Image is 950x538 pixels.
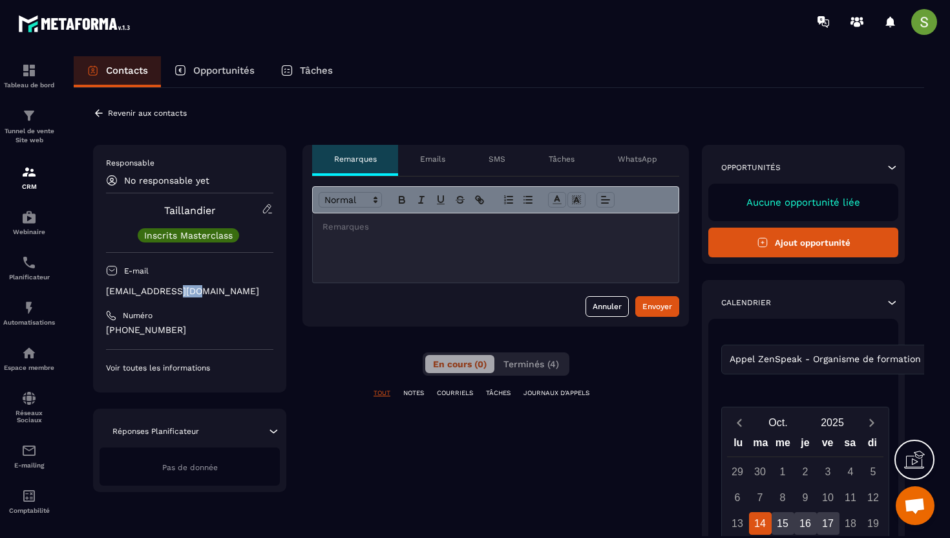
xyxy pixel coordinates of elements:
p: Numéro [123,310,153,321]
span: Terminés (4) [503,359,559,369]
a: automationsautomationsWebinaire [3,200,55,245]
p: Aucune opportunité liée [721,197,885,208]
p: Automatisations [3,319,55,326]
p: Opportunités [721,162,781,173]
p: Planificateur [3,274,55,281]
img: social-network [21,391,37,406]
a: Opportunités [161,56,268,87]
div: 7 [749,486,772,509]
div: 2 [794,460,817,483]
p: Remarques [334,154,377,164]
button: Open months overlay [751,411,805,434]
p: Tâches [549,154,575,164]
div: Envoyer [642,300,672,313]
a: accountantaccountantComptabilité [3,479,55,524]
p: E-mailing [3,462,55,469]
a: social-networksocial-networkRéseaux Sociaux [3,381,55,433]
p: TÂCHES [486,389,511,398]
img: accountant [21,488,37,504]
p: CRM [3,183,55,190]
a: formationformationCRM [3,155,55,200]
div: je [794,434,817,457]
div: 4 [839,460,862,483]
div: sa [839,434,861,457]
p: Emails [420,154,445,164]
button: En cours (0) [425,355,494,373]
p: Comptabilité [3,507,55,514]
span: Pas de donnée [162,463,218,472]
img: formation [21,108,37,124]
a: Tâches [268,56,346,87]
p: Revenir aux contacts [108,109,187,118]
p: Espace membre [3,364,55,371]
div: ma [750,434,772,457]
p: JOURNAUX D'APPELS [523,389,589,398]
img: automations [21,210,37,225]
button: Previous month [727,414,751,431]
p: Voir toutes les informations [106,363,273,373]
img: formation [21,63,37,78]
p: Opportunités [193,65,255,76]
div: 6 [726,486,749,509]
div: 29 [726,460,749,483]
button: Open years overlay [805,411,860,434]
a: automationsautomationsEspace membre [3,336,55,381]
p: WhatsApp [618,154,657,164]
input: Search for option [924,352,933,367]
div: Ouvrir le chat [896,486,934,525]
div: 11 [839,486,862,509]
p: Webinaire [3,228,55,235]
img: automations [21,300,37,316]
button: Terminés (4) [496,355,567,373]
div: 13 [726,512,749,535]
div: 3 [817,460,839,483]
p: [EMAIL_ADDRESS][DOMAIN_NAME] [106,285,273,297]
div: ve [816,434,839,457]
p: Tunnel de vente Site web [3,127,55,145]
p: Tableau de bord [3,81,55,89]
button: Ajout opportunité [708,228,898,257]
a: formationformationTunnel de vente Site web [3,98,55,155]
div: 15 [772,512,794,535]
a: Contacts [74,56,161,87]
p: Contacts [106,65,148,76]
button: Envoyer [635,296,679,317]
div: 12 [862,486,885,509]
div: me [772,434,794,457]
div: 8 [772,486,794,509]
img: formation [21,164,37,180]
img: email [21,443,37,458]
p: TOUT [374,389,390,398]
p: NOTES [403,389,424,398]
img: scheduler [21,255,37,270]
a: emailemailE-mailing [3,433,55,479]
p: Responsable [106,158,273,168]
div: 9 [794,486,817,509]
div: 18 [839,512,862,535]
p: [PHONE_NUMBER] [106,324,273,336]
p: No responsable yet [124,175,209,186]
p: Réponses Planificateur [112,426,199,436]
div: 30 [749,460,772,483]
div: 10 [817,486,839,509]
div: lu [727,434,750,457]
button: Annuler [586,296,629,317]
div: 17 [817,512,839,535]
p: Tâches [300,65,333,76]
img: automations [21,345,37,361]
div: 19 [862,512,885,535]
div: 16 [794,512,817,535]
span: En cours (0) [433,359,487,369]
p: COURRIELS [437,389,473,398]
button: Next month [860,414,883,431]
p: SMS [489,154,505,164]
p: E-mail [124,266,149,276]
p: Calendrier [721,297,771,308]
a: automationsautomationsAutomatisations [3,290,55,336]
div: di [861,434,883,457]
p: Réseaux Sociaux [3,409,55,424]
img: logo [18,12,134,36]
a: Taillandier [164,204,216,217]
div: 1 [772,460,794,483]
div: 14 [749,512,772,535]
